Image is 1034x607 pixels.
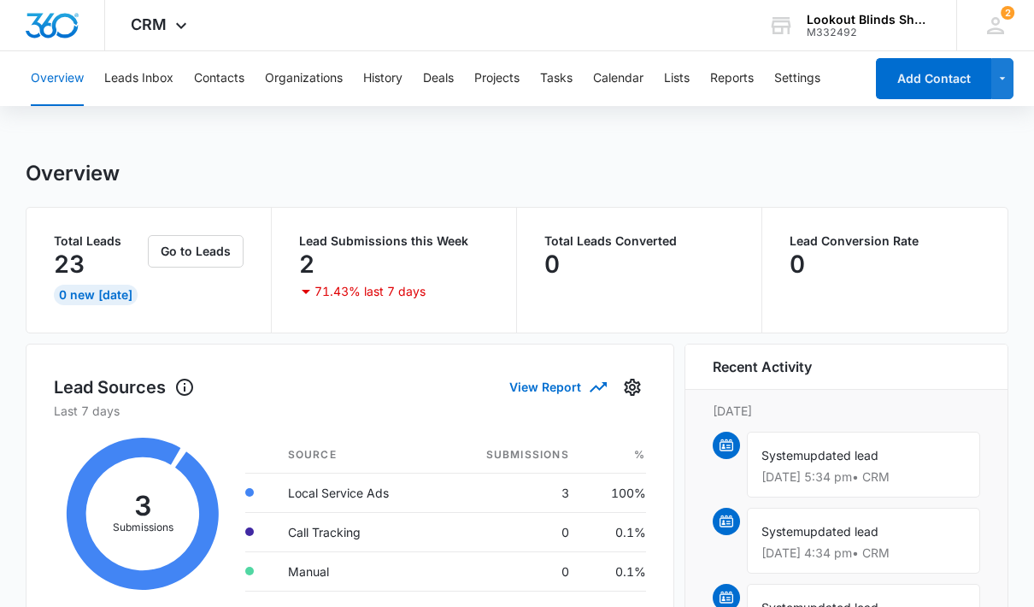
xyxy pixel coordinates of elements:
[440,437,583,474] th: Submissions
[761,547,966,559] p: [DATE] 4:34 pm • CRM
[664,51,690,106] button: Lists
[104,51,173,106] button: Leads Inbox
[790,235,980,247] p: Lead Conversion Rate
[31,51,84,106] button: Overview
[774,51,820,106] button: Settings
[274,512,440,551] td: Call Tracking
[54,374,195,400] h1: Lead Sources
[509,372,605,402] button: View Report
[540,51,573,106] button: Tasks
[274,437,440,474] th: Source
[761,471,966,483] p: [DATE] 5:34 pm • CRM
[807,13,931,27] div: account name
[148,235,244,268] button: Go to Leads
[26,161,120,186] h1: Overview
[583,437,646,474] th: %
[803,524,878,539] span: updated lead
[274,473,440,512] td: Local Service Ads
[423,51,454,106] button: Deals
[593,51,643,106] button: Calendar
[299,235,489,247] p: Lead Submissions this Week
[710,51,754,106] button: Reports
[440,551,583,591] td: 0
[713,402,980,420] p: [DATE]
[544,235,734,247] p: Total Leads Converted
[583,473,646,512] td: 100%
[440,473,583,512] td: 3
[54,285,138,305] div: 0 New [DATE]
[761,524,803,539] span: System
[131,15,167,33] span: CRM
[876,58,991,99] button: Add Contact
[194,51,244,106] button: Contacts
[713,357,812,377] h6: Recent Activity
[54,402,645,420] p: Last 7 days
[440,512,583,551] td: 0
[363,51,402,106] button: History
[265,51,343,106] button: Organizations
[54,250,85,278] p: 23
[583,512,646,551] td: 0.1%
[790,250,805,278] p: 0
[314,286,426,298] p: 71.43% last 7 days
[474,51,520,106] button: Projects
[148,244,244,258] a: Go to Leads
[583,551,646,591] td: 0.1%
[761,448,803,463] span: System
[544,250,560,278] p: 0
[54,235,144,247] p: Total Leads
[274,551,440,591] td: Manual
[299,250,314,278] p: 2
[1001,6,1014,20] span: 2
[1001,6,1014,20] div: notifications count
[619,374,646,401] button: Settings
[807,27,931,38] div: account id
[803,448,878,463] span: updated lead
